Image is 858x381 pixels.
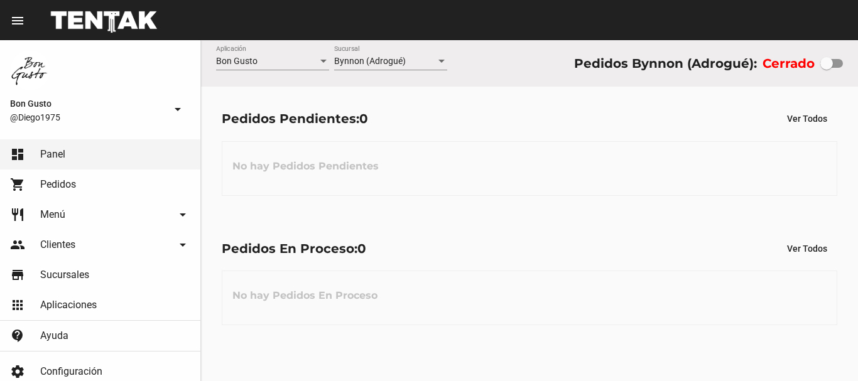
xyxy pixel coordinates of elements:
[170,102,185,117] mat-icon: arrow_drop_down
[359,111,368,126] span: 0
[10,328,25,343] mat-icon: contact_support
[787,244,827,254] span: Ver Todos
[763,53,815,73] label: Cerrado
[10,237,25,252] mat-icon: people
[10,177,25,192] mat-icon: shopping_cart
[40,269,89,281] span: Sucursales
[10,364,25,379] mat-icon: settings
[10,13,25,28] mat-icon: menu
[40,330,68,342] span: Ayuda
[222,148,389,185] h3: No hay Pedidos Pendientes
[40,239,75,251] span: Clientes
[777,107,837,130] button: Ver Todos
[10,50,50,90] img: 8570adf9-ca52-4367-b116-ae09c64cf26e.jpg
[10,96,165,111] span: Bon Gusto
[40,148,65,161] span: Panel
[10,147,25,162] mat-icon: dashboard
[40,365,102,378] span: Configuración
[40,178,76,191] span: Pedidos
[334,56,406,66] span: Bynnon (Adrogué)
[574,53,757,73] div: Pedidos Bynnon (Adrogué):
[10,111,165,124] span: @Diego1975
[222,277,388,314] h3: No hay Pedidos En Proceso
[40,208,65,221] span: Menú
[175,237,190,252] mat-icon: arrow_drop_down
[10,207,25,222] mat-icon: restaurant
[10,298,25,313] mat-icon: apps
[216,56,258,66] span: Bon Gusto
[175,207,190,222] mat-icon: arrow_drop_down
[222,239,366,259] div: Pedidos En Proceso:
[777,237,837,260] button: Ver Todos
[10,267,25,282] mat-icon: store
[787,114,827,124] span: Ver Todos
[357,241,366,256] span: 0
[40,299,97,311] span: Aplicaciones
[222,109,368,129] div: Pedidos Pendientes:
